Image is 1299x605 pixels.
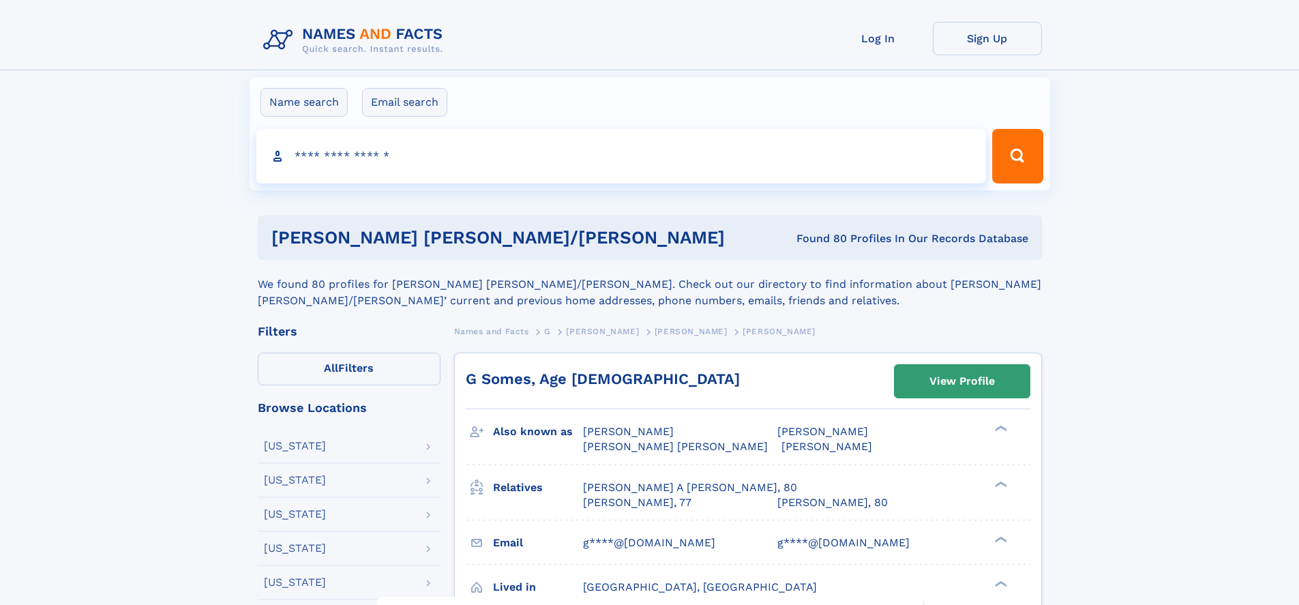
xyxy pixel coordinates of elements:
[655,327,728,336] span: [PERSON_NAME]
[583,440,768,453] span: [PERSON_NAME] [PERSON_NAME]
[566,323,639,340] a: [PERSON_NAME]
[991,535,1008,544] div: ❯
[760,231,1028,246] div: Found 80 Profiles In Our Records Database
[781,440,872,453] span: [PERSON_NAME]
[493,476,583,499] h3: Relatives
[264,543,326,554] div: [US_STATE]
[258,353,441,385] label: Filters
[271,229,761,246] h1: [PERSON_NAME] [PERSON_NAME]/[PERSON_NAME]
[991,424,1008,433] div: ❯
[777,495,888,510] a: [PERSON_NAME], 80
[583,425,674,438] span: [PERSON_NAME]
[362,88,447,117] label: Email search
[258,325,441,338] div: Filters
[895,365,1030,398] a: View Profile
[264,509,326,520] div: [US_STATE]
[256,129,987,183] input: search input
[258,402,441,414] div: Browse Locations
[258,22,454,59] img: Logo Names and Facts
[454,323,529,340] a: Names and Facts
[991,479,1008,488] div: ❯
[583,480,797,495] a: [PERSON_NAME] A [PERSON_NAME], 80
[824,22,933,55] a: Log In
[933,22,1042,55] a: Sign Up
[743,327,816,336] span: [PERSON_NAME]
[264,475,326,486] div: [US_STATE]
[324,361,338,374] span: All
[777,425,868,438] span: [PERSON_NAME]
[583,580,817,593] span: [GEOGRAPHIC_DATA], [GEOGRAPHIC_DATA]
[493,531,583,555] h3: Email
[466,370,740,387] a: G Somes, Age [DEMOGRAPHIC_DATA]
[566,327,639,336] span: [PERSON_NAME]
[991,579,1008,588] div: ❯
[264,577,326,588] div: [US_STATE]
[929,366,995,397] div: View Profile
[655,323,728,340] a: [PERSON_NAME]
[544,327,551,336] span: G
[544,323,551,340] a: G
[992,129,1043,183] button: Search Button
[264,441,326,452] div: [US_STATE]
[493,576,583,599] h3: Lived in
[260,88,348,117] label: Name search
[258,260,1042,309] div: We found 80 profiles for [PERSON_NAME] [PERSON_NAME]/[PERSON_NAME]. Check out our directory to fi...
[493,420,583,443] h3: Also known as
[583,495,691,510] a: [PERSON_NAME], 77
